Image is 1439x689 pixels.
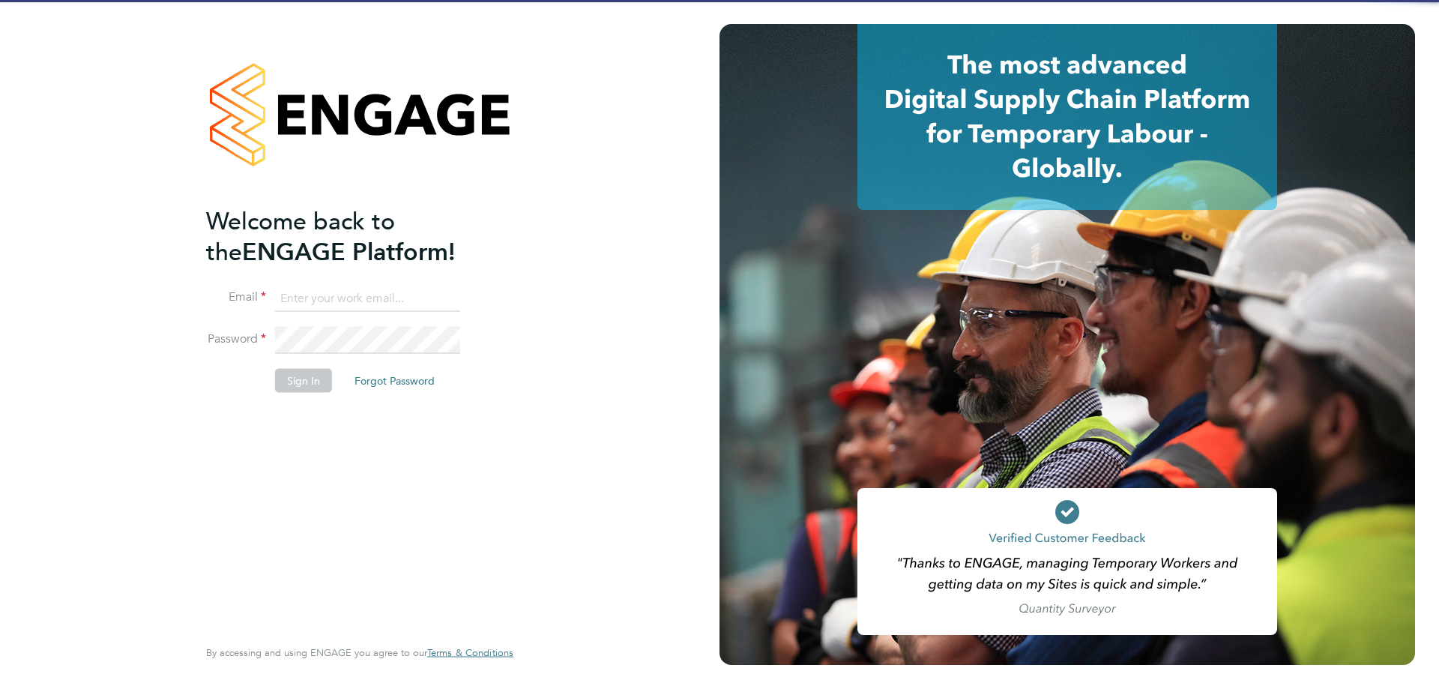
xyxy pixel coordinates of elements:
span: By accessing and using ENGAGE you agree to our [206,646,513,659]
span: Terms & Conditions [427,646,513,659]
h2: ENGAGE Platform! [206,205,498,267]
span: Welcome back to the [206,206,395,266]
button: Sign In [275,369,332,393]
input: Enter your work email... [275,285,460,312]
a: Terms & Conditions [427,647,513,659]
label: Email [206,289,266,305]
label: Password [206,331,266,347]
button: Forgot Password [343,369,447,393]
